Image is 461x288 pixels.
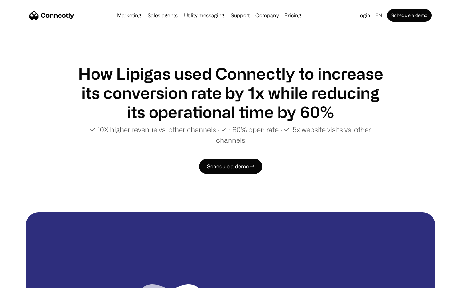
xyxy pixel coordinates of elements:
a: Marketing [115,13,144,18]
a: Support [228,13,252,18]
ul: Language list [13,277,38,286]
p: ✓ 10X higher revenue vs. other channels ∙ ✓ ~80% open rate ∙ ✓ 5x website visits vs. other channels [77,124,384,145]
a: Sales agents [145,13,180,18]
h1: How Lipigas used Connectly to increase its conversion rate by 1x while reducing its operational t... [77,64,384,122]
a: Schedule a demo → [199,159,262,174]
div: Company [255,11,279,20]
div: en [376,11,382,20]
a: Utility messaging [182,13,227,18]
a: Pricing [282,13,304,18]
a: Login [355,11,373,20]
aside: Language selected: English [6,276,38,286]
a: Schedule a demo [387,9,432,22]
